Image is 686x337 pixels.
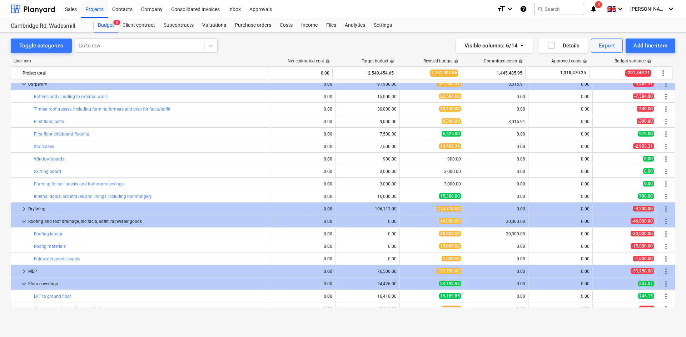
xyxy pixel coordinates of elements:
[531,244,590,249] div: 0.00
[274,94,332,99] div: 0.00
[34,194,152,199] a: Internal doors, architraves and linings, including ironmongery
[638,131,654,137] span: 975.00
[560,70,587,76] span: 1,318,470.25
[467,144,525,149] div: 0.00
[637,106,654,112] span: -240.00
[633,256,654,261] span: -1,000.00
[430,70,458,76] span: 2,751,303.86
[467,182,525,187] div: 0.00
[531,231,590,236] div: 0.00
[662,280,670,288] span: More actions
[630,6,666,12] span: [PERSON_NAME]
[497,5,506,13] i: format_size
[662,230,670,238] span: More actions
[643,156,654,162] span: 0.00
[274,281,332,286] div: 0.00
[20,217,28,226] span: keyboard_arrow_down
[467,306,525,311] div: 0.00
[28,203,268,215] div: Drylining
[28,216,268,227] div: Roofing and roof drainage, inc facia, soffit, rainwater goods
[631,243,654,249] span: -15,000.00
[159,18,198,32] a: Subcontracts
[369,18,396,32] div: Settings
[11,22,85,30] div: Cambridge Rd, Wadesmill
[34,231,63,236] a: Roofing labour
[633,41,667,50] div: Add line-item
[551,58,587,63] div: Approved costs
[34,132,89,137] a: First floor chipboard flooring
[274,157,332,162] div: 0.00
[531,82,590,87] div: 0.00
[467,194,525,199] div: 0.00
[274,169,332,174] div: 0.00
[662,105,670,113] span: More actions
[531,281,590,286] div: 0.00
[531,294,590,299] div: 0.00
[230,18,275,32] a: Purchase orders
[484,58,523,63] div: Committed costs
[338,169,397,174] div: 3,000.00
[531,119,590,124] div: 0.00
[467,82,525,87] div: 8,016.91
[335,67,394,79] div: 2,549,454.65
[20,205,28,213] span: keyboard_arrow_right
[94,18,118,32] div: Budget
[662,267,670,276] span: More actions
[531,219,590,224] div: 0.00
[467,206,525,211] div: 0.00
[274,194,332,199] div: 0.00
[338,219,397,224] div: 0.00
[616,5,625,13] i: keyboard_arrow_down
[631,218,654,224] span: -46,000.00
[338,294,397,299] div: 16,416.00
[322,18,340,32] a: Files
[439,231,461,236] span: 30,000.00
[274,306,332,311] div: 0.00
[338,94,397,99] div: 15,000.00
[650,303,686,337] div: Chat Widget
[643,181,654,187] span: 0.00
[439,93,461,99] span: 22,584.00
[467,281,525,286] div: 0.00
[338,144,397,149] div: 7,500.00
[20,80,28,88] span: keyboard_arrow_down
[324,59,330,63] span: help
[403,157,461,162] div: 900.00
[662,117,670,126] span: More actions
[531,169,590,174] div: 0.00
[403,169,461,174] div: 3,000.00
[467,132,525,137] div: 0.00
[646,59,651,63] span: help
[662,142,670,151] span: More actions
[34,157,64,162] a: Window boards
[631,231,654,236] span: -30,000.00
[439,218,461,224] span: 46,000.00
[633,143,654,149] span: -2,903.31
[338,107,397,112] div: 30,000.00
[467,94,525,99] div: 0.00
[338,231,397,236] div: 0.00
[439,281,461,286] span: 24,192.93
[534,3,584,15] button: Search
[631,268,654,274] span: -53,250.00
[531,157,590,162] div: 0.00
[274,107,332,112] div: 0.00
[467,269,525,274] div: 0.00
[34,169,61,174] a: Skirting board
[437,206,461,211] span: 115,313.00
[28,278,268,290] div: Floor coverings
[20,280,28,288] span: keyboard_arrow_down
[94,18,118,32] a: Budget3
[338,269,397,274] div: 76,500.00
[274,294,332,299] div: 0.00
[34,182,124,187] a: Framing for soil stacks and bathroom boxings
[338,306,397,311] div: 8,010.00
[638,293,654,299] span: 246.15
[467,294,525,299] div: 0.00
[467,107,525,112] div: 0.00
[662,130,670,138] span: More actions
[439,193,461,199] span: 15,300.00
